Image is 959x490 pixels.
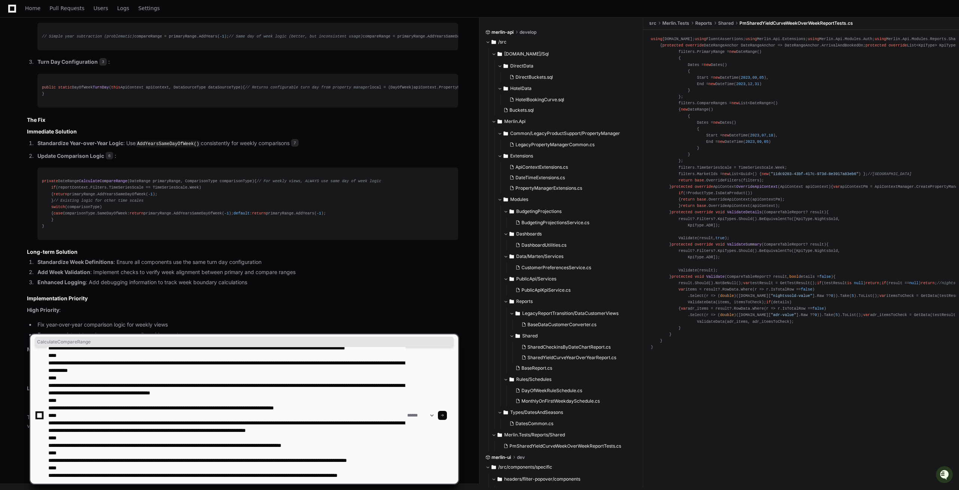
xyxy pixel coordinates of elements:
span: 5 [835,313,838,317]
img: PlayerZero [7,7,22,22]
h3: Immediate Solution [27,128,458,135]
span: TurnDay [93,85,109,90]
span: this [111,85,121,90]
span: CompareTableReport? result [764,242,824,247]
span: null [854,280,863,285]
span: var [879,294,886,298]
a: Powered byPylon [53,78,91,84]
span: new [713,75,720,79]
span: CalculateCompareRange [79,179,127,183]
span: Home [25,6,40,10]
strong: High Priority [27,307,59,313]
div: [DOMAIN_NAME]; FluentAssertions; Merlin.Api.Extensions; Merlin.Api.Modules.Auth; Merlin.Api.Modul... [651,36,952,351]
span: using [875,37,886,41]
span: 2023 [750,133,759,138]
li: : Implement checks to verify week alignment between primary and compare ranges [35,268,458,277]
span: if [51,185,56,190]
code: AddYearsSameDayOfWeek() [136,141,201,147]
button: Data/Marten/Services [503,250,638,262]
span: CalculateCompareRange [37,339,451,345]
span: CompareTableReport? result [764,210,824,214]
span: 2023 [741,75,750,79]
button: LegacyReportTransition/DataCustomerViews [509,307,638,319]
span: override [695,184,713,189]
span: protected [672,242,692,247]
span: "nightssold-value" [771,294,813,298]
span: "11dc9203-43bf-417c-973d-8e3917a83eb6" [771,171,859,176]
strong: Add Week Validation [37,269,90,275]
button: PublicApiKpiService.cs [512,285,633,295]
div: { (reportContext.Filters.TimeSeriesScale == TimeSeriesScale.Week) { primaryRange.AddYearsSameDayO... [42,178,454,229]
span: // Same day of week logic (better, but inconsistent usage) [229,34,363,39]
span: ApiContext ( ) [672,184,831,189]
span: void [716,242,725,247]
span: static [58,85,72,90]
span: develop [520,29,536,35]
p: : [37,152,458,160]
button: ApiContextExtensions.cs [506,162,633,172]
svg: Directory [509,229,514,238]
span: if [678,191,683,195]
button: DirectData [497,60,638,72]
span: 09 [752,75,757,79]
span: if [881,280,886,285]
span: return [681,204,695,208]
button: Common/LegacyProductSupport/PropertyManager [497,127,638,139]
span: ApiContext apiContext [780,184,828,189]
iframe: Open customer support [935,465,955,486]
span: new [708,82,715,86]
span: return [921,280,935,285]
span: return [681,197,695,202]
span: Settings [138,6,160,10]
span: CustomerPreferencesService.cs [521,265,591,271]
span: case [54,211,63,216]
span: // For weekly views, ALWAYS use same day of week logic [257,179,381,183]
span: merlin-api [491,29,514,35]
span: OverrideApiContext [736,184,778,189]
span: Dashboards [516,231,542,237]
span: new [713,120,720,124]
span: return [130,211,143,216]
button: CustomerPreferencesService.cs [512,262,633,273]
span: ValidateDetails [727,210,762,214]
span: 05 [764,139,768,144]
span: ApiContextExtensions.cs [515,164,568,170]
p: : [27,306,458,315]
span: Modules [510,196,528,202]
button: /src [485,36,638,48]
span: override [686,43,704,48]
span: DayOfWeek ( ) [42,85,243,90]
span: using [695,37,706,41]
button: LegacyPropertyManagerCommon.cs [506,139,633,150]
span: [DOMAIN_NAME]/Sql [504,51,549,57]
span: using [745,37,757,41]
span: HotelData [510,85,532,91]
span: override [695,242,713,247]
span: src [649,20,656,26]
svg: Directory [503,61,508,70]
span: BudgetingProjectionsService.cs [521,220,589,226]
span: 0 [815,313,817,317]
span: DashboardUtilities.cs [521,242,566,248]
button: DirectBuckets.sql [506,72,633,82]
li: : Ensure all components use the same turn day configuration [35,258,458,267]
div: { local = (DayOfWeek)apiContext.PropertyManager.TurnDay; } [42,84,454,97]
span: protected [662,43,683,48]
span: // Returns configurable turn day from property manager [245,85,370,90]
span: true [716,236,725,240]
span: 5 [851,294,854,298]
span: Pull Requests [49,6,84,10]
svg: Directory [503,151,508,160]
span: -1 [220,34,224,39]
span: 7 [291,139,299,147]
span: Data/Marten/Services [516,253,563,259]
button: BudgetingProjectionsService.cs [512,217,633,228]
span: return [678,178,692,182]
strong: Enhanced Logging [37,279,86,285]
span: 6 [106,152,113,159]
span: 12 [748,82,752,86]
span: 18 [769,133,773,138]
span: ( ) [672,274,833,279]
span: protected [672,210,692,214]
